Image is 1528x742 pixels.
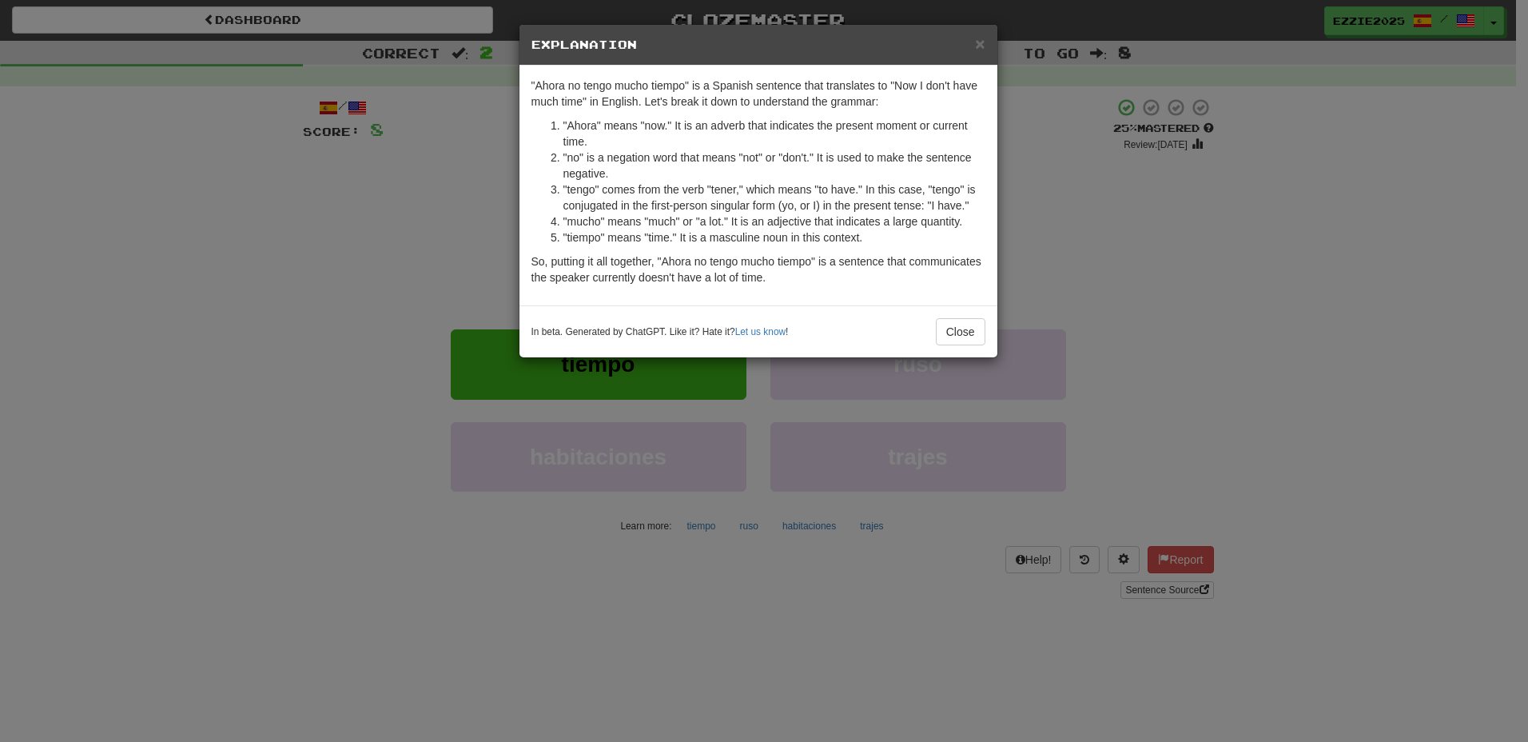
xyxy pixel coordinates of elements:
p: "Ahora no tengo mucho tiempo" is a Spanish sentence that translates to "Now I don't have much tim... [531,78,985,110]
button: Close [936,318,985,345]
span: × [975,34,985,53]
li: "tiempo" means "time." It is a masculine noun in this context. [563,229,985,245]
li: "no" is a negation word that means "not" or "don't." It is used to make the sentence negative. [563,150,985,182]
li: "tengo" comes from the verb "tener," which means "to have." In this case, "tengo" is conjugated i... [563,182,985,213]
li: "mucho" means "much" or "a lot." It is an adjective that indicates a large quantity. [563,213,985,229]
a: Let us know [735,326,786,337]
p: So, putting it all together, "Ahora no tengo mucho tiempo" is a sentence that communicates the sp... [531,253,985,285]
button: Close [975,35,985,52]
li: "Ahora" means "now." It is an adverb that indicates the present moment or current time. [563,118,985,150]
h5: Explanation [531,37,985,53]
small: In beta. Generated by ChatGPT. Like it? Hate it? ! [531,325,789,339]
